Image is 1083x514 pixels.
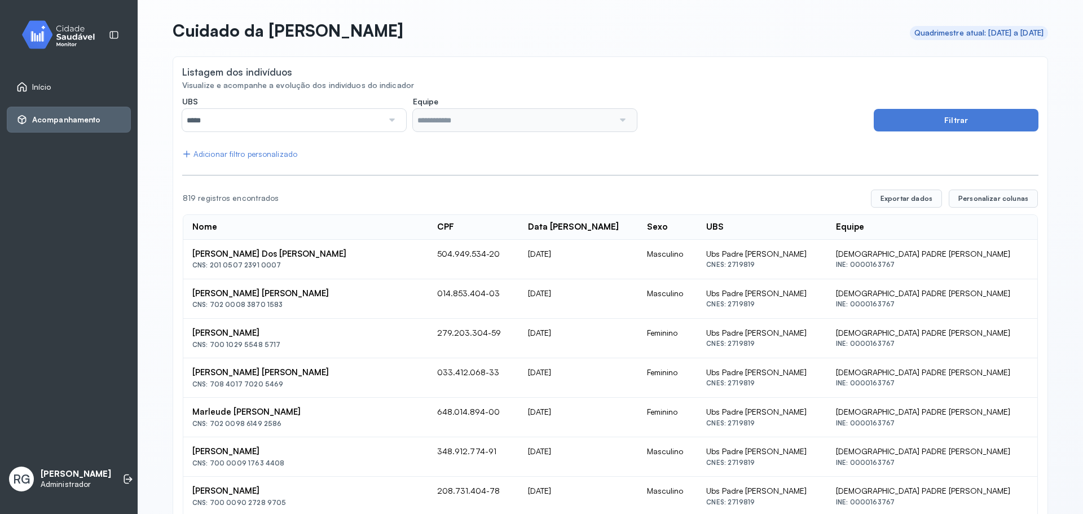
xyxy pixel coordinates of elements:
div: Visualize e acompanhe a evolução dos indivíduos do indicador [182,81,1038,90]
td: 504.949.534-20 [428,240,519,279]
div: UBS [706,222,724,232]
div: Nome [192,222,217,232]
td: Masculino [638,279,697,319]
button: Personalizar colunas [949,190,1038,208]
div: CNS: 702 0008 3870 1583 [192,301,419,309]
div: [DEMOGRAPHIC_DATA] PADRE [PERSON_NAME] [836,288,1028,298]
div: CNS: 700 0009 1763 4408 [192,459,419,467]
div: CNES: 2719819 [706,419,818,427]
span: Início [32,82,51,92]
td: 648.014.894-00 [428,398,519,437]
div: INE: 0000163767 [836,300,1028,308]
td: [DATE] [519,279,638,319]
div: CNES: 2719819 [706,498,818,506]
td: Masculino [638,240,697,279]
div: [PERSON_NAME] [PERSON_NAME] [192,288,419,299]
p: Cuidado da [PERSON_NAME] [173,20,403,41]
td: 279.203.304-59 [428,319,519,358]
td: Feminino [638,358,697,398]
td: 014.853.404-03 [428,279,519,319]
div: CNS: 708 4017 7020 5469 [192,380,419,388]
div: Quadrimestre atual: [DATE] a [DATE] [914,28,1044,38]
div: 819 registros encontrados [183,194,862,203]
div: Ubs Padre [PERSON_NAME] [706,407,818,417]
a: Acompanhamento [16,114,121,125]
div: INE: 0000163767 [836,419,1028,427]
div: [DEMOGRAPHIC_DATA] PADRE [PERSON_NAME] [836,407,1028,417]
button: Filtrar [874,109,1038,131]
p: [PERSON_NAME] [41,469,111,480]
div: Data [PERSON_NAME] [528,222,619,232]
td: Masculino [638,437,697,477]
div: Ubs Padre [PERSON_NAME] [706,367,818,377]
div: [DEMOGRAPHIC_DATA] PADRE [PERSON_NAME] [836,367,1028,377]
div: Sexo [647,222,668,232]
td: Feminino [638,398,697,437]
td: 033.412.068-33 [428,358,519,398]
div: [DEMOGRAPHIC_DATA] PADRE [PERSON_NAME] [836,446,1028,456]
div: CNES: 2719819 [706,300,818,308]
div: CNS: 702 0098 6149 2586 [192,420,419,428]
span: RG [13,472,30,486]
div: [DEMOGRAPHIC_DATA] PADRE [PERSON_NAME] [836,249,1028,259]
div: Adicionar filtro personalizado [182,150,297,159]
div: Equipe [836,222,864,232]
div: [DEMOGRAPHIC_DATA] PADRE [PERSON_NAME] [836,486,1028,496]
div: [PERSON_NAME] [192,446,419,457]
div: INE: 0000163767 [836,498,1028,506]
div: Listagem dos indivíduos [182,66,292,78]
a: Início [16,81,121,93]
div: INE: 0000163767 [836,379,1028,387]
td: [DATE] [519,358,638,398]
div: CNS: 700 0090 2728 9705 [192,499,419,507]
p: Administrador [41,480,111,489]
div: [PERSON_NAME] Dos [PERSON_NAME] [192,249,419,260]
div: CPF [437,222,454,232]
div: CNS: 700 1029 5548 5717 [192,341,419,349]
td: [DATE] [519,437,638,477]
div: Ubs Padre [PERSON_NAME] [706,446,818,456]
div: [PERSON_NAME] [192,328,419,339]
button: Exportar dados [871,190,942,208]
td: [DATE] [519,398,638,437]
div: Ubs Padre [PERSON_NAME] [706,288,818,298]
div: CNES: 2719819 [706,459,818,467]
td: 348.912.774-91 [428,437,519,477]
span: Acompanhamento [32,115,100,125]
td: [DATE] [519,240,638,279]
span: Equipe [413,96,438,107]
div: INE: 0000163767 [836,261,1028,269]
td: [DATE] [519,319,638,358]
div: [PERSON_NAME] [PERSON_NAME] [192,367,419,378]
div: INE: 0000163767 [836,340,1028,348]
div: [PERSON_NAME] [192,486,419,497]
div: Ubs Padre [PERSON_NAME] [706,249,818,259]
div: INE: 0000163767 [836,459,1028,467]
div: CNES: 2719819 [706,340,818,348]
div: Marleude [PERSON_NAME] [192,407,419,418]
div: [DEMOGRAPHIC_DATA] PADRE [PERSON_NAME] [836,328,1028,338]
span: Personalizar colunas [958,194,1028,203]
div: Ubs Padre [PERSON_NAME] [706,328,818,338]
div: CNES: 2719819 [706,379,818,387]
div: Ubs Padre [PERSON_NAME] [706,486,818,496]
img: monitor.svg [12,18,113,51]
td: Feminino [638,319,697,358]
span: UBS [182,96,198,107]
div: CNS: 201 0507 2391 0007 [192,261,419,269]
div: CNES: 2719819 [706,261,818,269]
